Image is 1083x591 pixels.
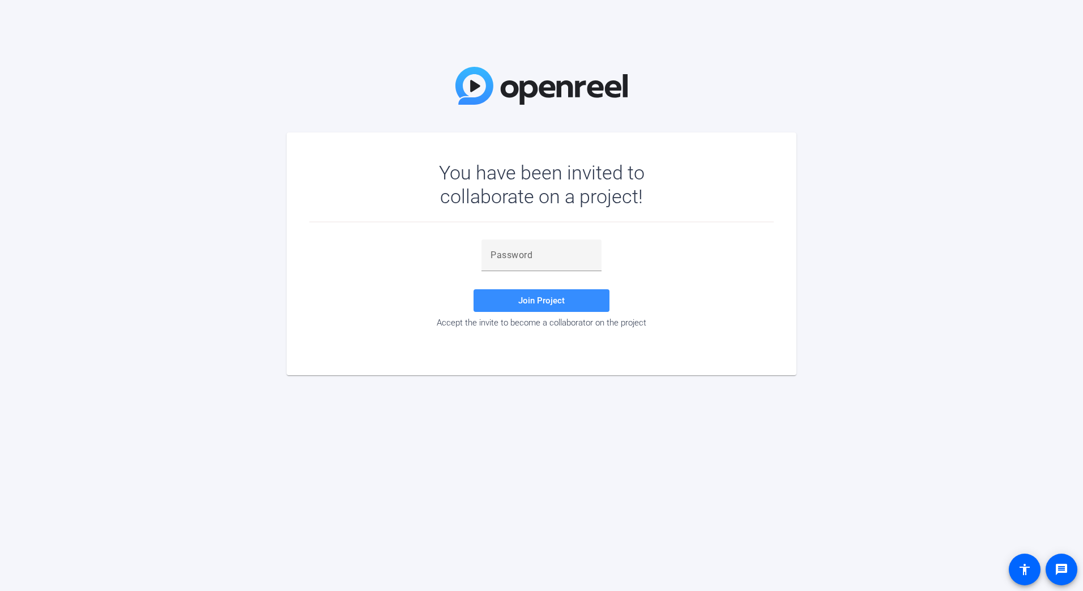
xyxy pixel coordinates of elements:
span: Join Project [518,295,565,306]
img: OpenReel Logo [455,67,628,105]
div: Accept the invite to become a collaborator on the project [309,318,774,328]
button: Join Project [474,289,609,312]
div: You have been invited to collaborate on a project! [406,161,677,208]
mat-icon: message [1055,563,1068,576]
input: Password [491,249,592,262]
mat-icon: accessibility [1018,563,1031,576]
